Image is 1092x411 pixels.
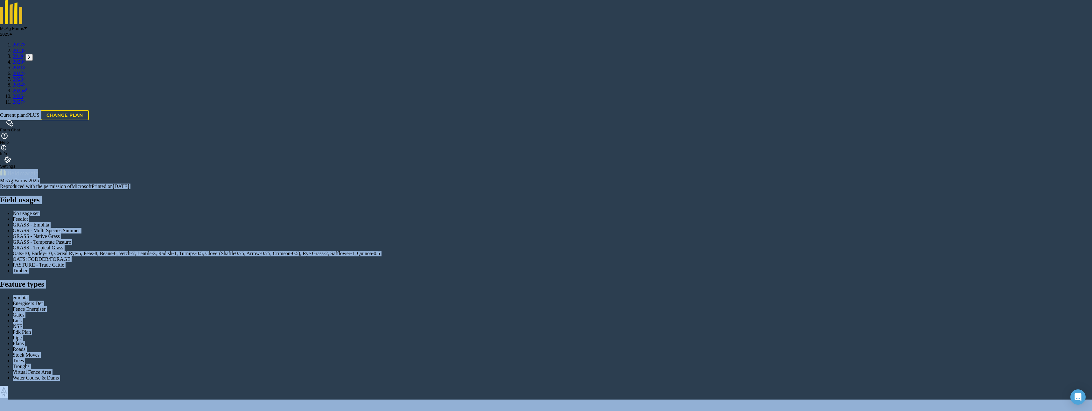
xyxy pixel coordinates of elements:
div: GRASS - Temperate Pasture [13,239,1092,245]
div: Water Course & Dams [13,375,1092,381]
div: GRASS - Tropical Grass [13,245,1092,251]
div: Pipe [13,335,1092,341]
div: No usage set [13,211,1092,216]
div: GRASS - Emohta [13,222,1092,228]
span: Printed on [DATE] [92,184,129,189]
a: 2023 [13,76,25,82]
img: svg+xml;base64,PHN2ZyB4bWxucz0iaHR0cDovL3d3dy53My5vcmcvMjAwMC9zdmciIHdpZHRoPSIxNyIgaGVpZ2h0PSIxNy... [1,145,6,150]
div: Open Intercom Messenger [1070,389,1086,405]
div: Lick [13,318,1092,324]
div: GRASS - Native Grass [13,233,1092,239]
img: Two speech bubbles overlapping with the left bubble in the forefront [6,120,14,127]
a: 2017 [13,42,25,47]
div: Energisers Der [13,301,1092,306]
div: Timber [13,268,1092,274]
div: PASTURE - Trade Cattle [13,262,1092,268]
a: 2022 [13,71,25,76]
div: Oats-10, Barley-10, Cereal Rye-5, Peas-8, Beans-6, Vetch-7, Lentils-3, Radish-1, Turnips-0.5, Clo... [13,251,1092,256]
div: Trees [13,358,1092,364]
img: A question mark icon [1,133,8,139]
a: 2018 [13,48,25,53]
div: Fence Energiser [13,306,1092,312]
a: 2020 [13,59,25,65]
div: Gates [13,312,1092,318]
div: Troughs [13,364,1092,369]
div: Virtual Fence Area [13,369,1092,375]
a: 2026 [13,94,25,99]
div: OATS: FODDER/FORAGE [13,256,1092,262]
div: Stock Moves [13,352,1092,358]
div: Feedlot [13,216,1092,222]
img: A cog icon [4,157,11,163]
a: 2019 [13,53,25,59]
div: GRASS - Multi Species Summer [13,228,1092,233]
a: Change plan [41,110,89,120]
div: Roads [13,346,1092,352]
div: NSF [13,324,1092,329]
div: Pdk Plan [13,329,1092,335]
a: 2027 [13,99,25,105]
div: emohta [13,295,1092,301]
a: 2024 [13,82,25,87]
div: Plans [13,341,1092,346]
a: 2021 [13,65,25,70]
a: 2025 [13,88,27,93]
